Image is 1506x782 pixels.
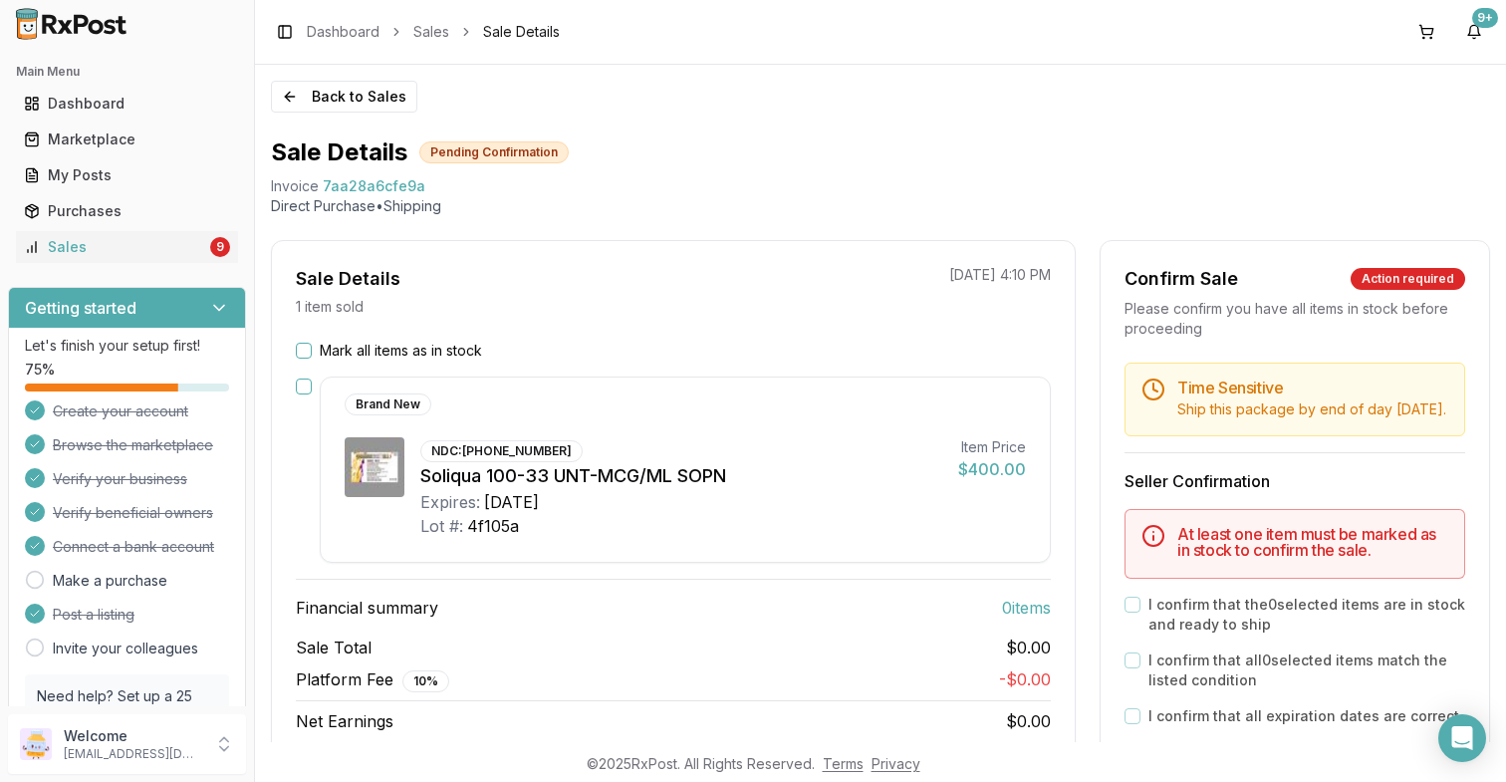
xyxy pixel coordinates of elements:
div: Sale Details [296,265,400,293]
a: Dashboard [307,22,379,42]
h5: Time Sensitive [1177,380,1448,395]
button: Back to Sales [271,81,417,113]
div: Brand New [345,393,431,415]
div: Soliqua 100-33 UNT-MCG/ML SOPN [420,462,942,490]
span: $0.00 [1006,636,1051,659]
div: Sales [24,237,206,257]
span: Verify your business [53,469,187,489]
p: Let's finish your setup first! [25,336,229,356]
p: [EMAIL_ADDRESS][DOMAIN_NAME] [64,746,202,762]
a: Make a purchase [53,571,167,591]
div: Item Price [958,437,1026,457]
div: Pending Confirmation [419,141,569,163]
span: Net Earnings [296,709,393,733]
span: Create your account [53,401,188,421]
div: Purchases [24,201,230,221]
div: Action required [1351,268,1465,290]
a: Sales9 [16,229,238,265]
span: Post a listing [53,605,134,625]
span: Verify beneficial owners [53,503,213,523]
h2: Main Menu [16,64,238,80]
button: Sales9 [8,231,246,263]
p: [DATE] 4:10 PM [949,265,1051,285]
div: Confirm Sale [1125,265,1238,293]
p: Need help? Set up a 25 minute call with our team to set up. [37,686,217,746]
h3: Seller Confirmation [1125,469,1465,493]
a: Purchases [16,193,238,229]
span: 75 % [25,360,55,380]
span: - $0.00 [999,669,1051,689]
a: Invite your colleagues [53,639,198,658]
a: Marketplace [16,122,238,157]
span: 0 item s [1002,596,1051,620]
p: Welcome [64,726,202,746]
span: Ship this package by end of day [DATE] . [1177,400,1446,417]
span: 7aa28a6cfe9a [323,176,425,196]
h1: Sale Details [271,136,407,168]
nav: breadcrumb [307,22,560,42]
button: Purchases [8,195,246,227]
span: Sale Total [296,636,372,659]
button: 9+ [1458,16,1490,48]
div: 9 [210,237,230,257]
h5: At least one item must be marked as in stock to confirm the sale. [1177,526,1448,558]
div: Invoice [271,176,319,196]
span: Platform Fee [296,667,449,692]
div: $400.00 [958,457,1026,481]
div: Please confirm you have all items in stock before proceeding [1125,299,1465,339]
img: User avatar [20,728,52,760]
span: Connect a bank account [53,537,214,557]
img: RxPost Logo [8,8,135,40]
div: My Posts [24,165,230,185]
div: 4f105a [467,514,519,538]
div: Open Intercom Messenger [1438,714,1486,762]
button: Marketplace [8,124,246,155]
button: My Posts [8,159,246,191]
img: Soliqua 100-33 UNT-MCG/ML SOPN [345,437,404,497]
div: [DATE] [484,490,539,514]
a: Privacy [872,755,920,772]
p: Direct Purchase • Shipping [271,196,1490,216]
label: I confirm that all expiration dates are correct [1148,706,1459,726]
div: Dashboard [24,94,230,114]
a: Terms [823,755,864,772]
label: Mark all items as in stock [320,341,482,361]
p: 1 item sold [296,297,364,317]
label: I confirm that the 0 selected items are in stock and ready to ship [1148,595,1465,635]
a: Sales [413,22,449,42]
span: Sale Details [483,22,560,42]
div: 9+ [1472,8,1498,28]
div: Expires: [420,490,480,514]
span: Financial summary [296,596,438,620]
h3: Getting started [25,296,136,320]
a: My Posts [16,157,238,193]
div: NDC: [PHONE_NUMBER] [420,440,583,462]
span: Browse the marketplace [53,435,213,455]
div: Lot #: [420,514,463,538]
button: Dashboard [8,88,246,120]
span: $0.00 [1006,711,1051,731]
div: 10 % [402,670,449,692]
a: Dashboard [16,86,238,122]
div: Marketplace [24,130,230,149]
label: I confirm that all 0 selected items match the listed condition [1148,651,1465,690]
